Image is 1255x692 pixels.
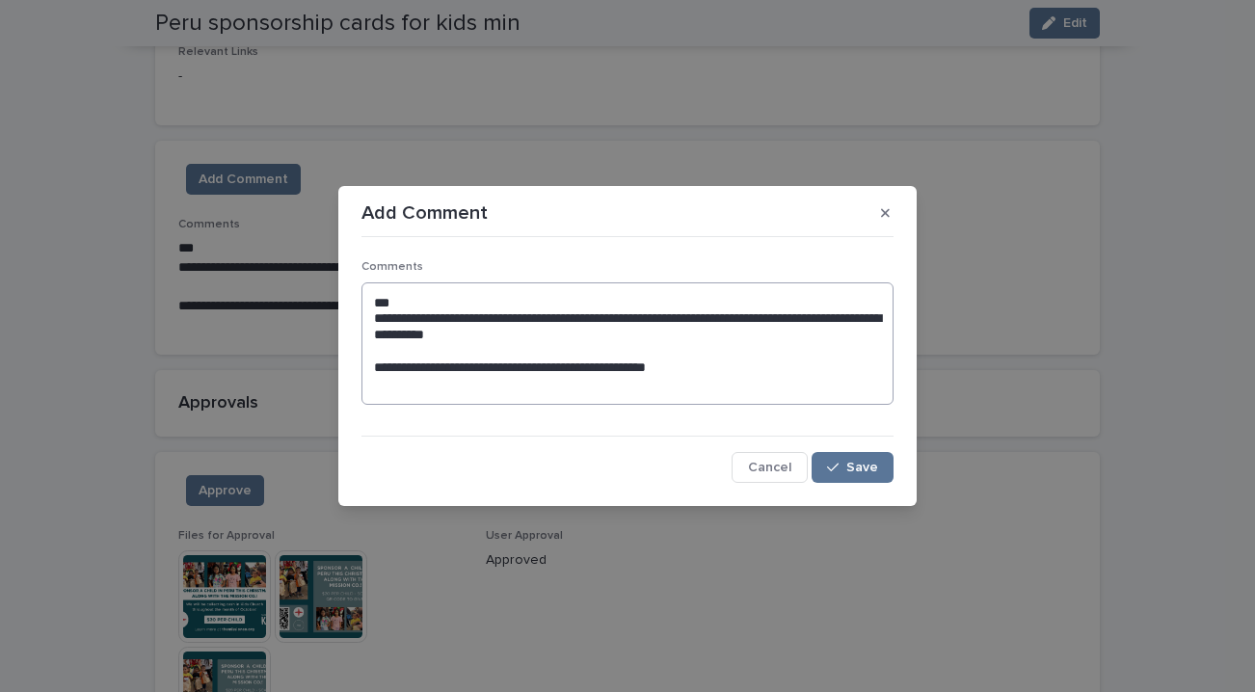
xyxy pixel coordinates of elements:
[812,452,894,483] button: Save
[748,461,791,474] span: Cancel
[361,261,423,273] span: Comments
[732,452,808,483] button: Cancel
[361,201,488,225] p: Add Comment
[846,461,878,474] span: Save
